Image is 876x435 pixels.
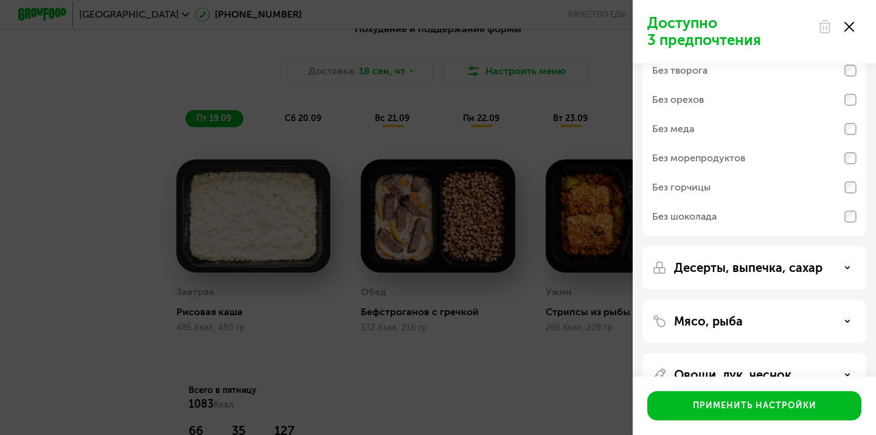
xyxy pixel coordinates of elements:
p: Мясо, рыба [674,314,743,329]
div: Без орехов [652,92,704,107]
div: Без меда [652,122,694,136]
button: Применить настройки [647,391,861,420]
div: Без творога [652,63,707,78]
p: Овощи, лук, чеснок [674,367,791,382]
p: Десерты, выпечка, сахар [674,260,822,275]
div: Без горчицы [652,180,711,195]
p: Доступно 3 предпочтения [647,15,810,49]
div: Без морепродуктов [652,151,745,165]
div: Без шоколада [652,209,717,224]
div: Применить настройки [693,400,816,412]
